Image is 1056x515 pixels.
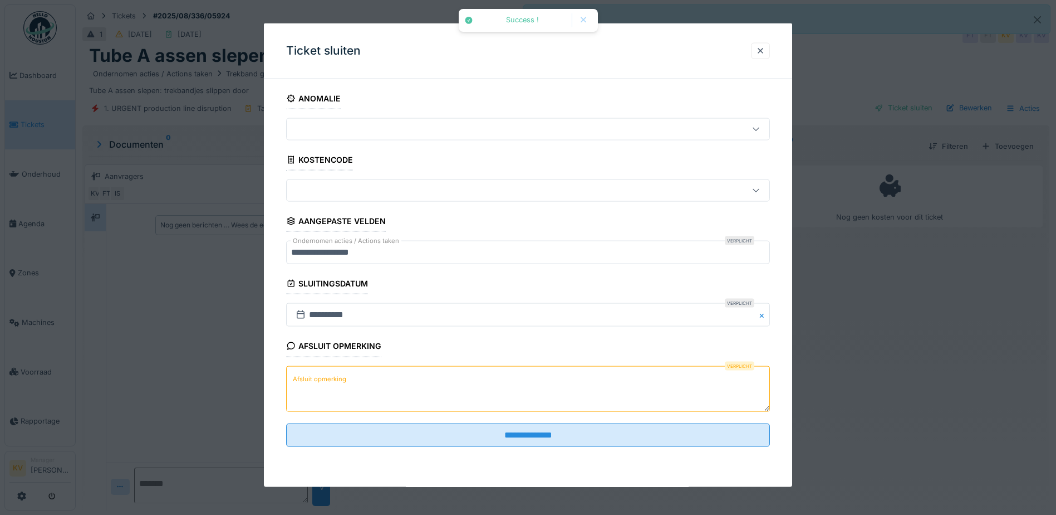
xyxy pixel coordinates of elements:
div: Anomalie [286,90,341,109]
div: Verplicht [725,236,754,245]
div: Verplicht [725,361,754,370]
div: Kostencode [286,152,353,171]
h3: Ticket sluiten [286,44,361,58]
div: Verplicht [725,299,754,308]
div: Afsluit opmerking [286,338,381,357]
label: Ondernomen acties / Actions taken [291,236,401,246]
div: Success ! [479,16,566,25]
div: Sluitingsdatum [286,275,368,294]
label: Afsluit opmerking [291,372,348,386]
div: Aangepaste velden [286,213,386,232]
button: Close [758,303,770,327]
